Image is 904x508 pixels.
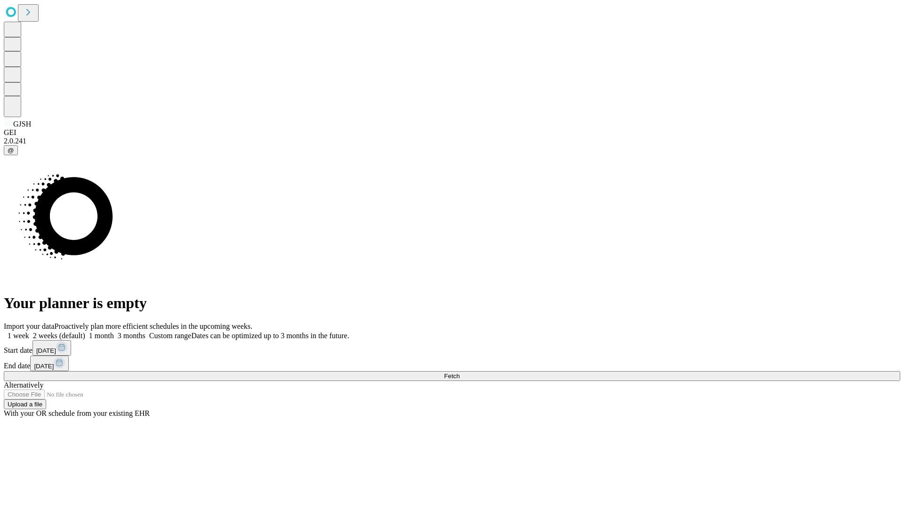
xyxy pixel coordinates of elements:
span: GJSH [13,120,31,128]
button: @ [4,145,18,155]
span: With your OR schedule from your existing EHR [4,409,150,417]
div: 2.0.241 [4,137,900,145]
span: Alternatively [4,381,43,389]
span: @ [8,147,14,154]
span: Import your data [4,322,55,330]
span: 3 months [118,332,145,340]
div: GEI [4,128,900,137]
button: Fetch [4,371,900,381]
span: Dates can be optimized up to 3 months in the future. [191,332,349,340]
button: [DATE] [30,356,69,371]
span: 2 weeks (default) [33,332,85,340]
button: Upload a file [4,399,46,409]
span: [DATE] [36,347,56,354]
div: End date [4,356,900,371]
span: Fetch [444,373,460,380]
div: Start date [4,340,900,356]
span: Custom range [149,332,191,340]
button: [DATE] [32,340,71,356]
span: 1 month [89,332,114,340]
h1: Your planner is empty [4,294,900,312]
span: Proactively plan more efficient schedules in the upcoming weeks. [55,322,252,330]
span: [DATE] [34,363,54,370]
span: 1 week [8,332,29,340]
